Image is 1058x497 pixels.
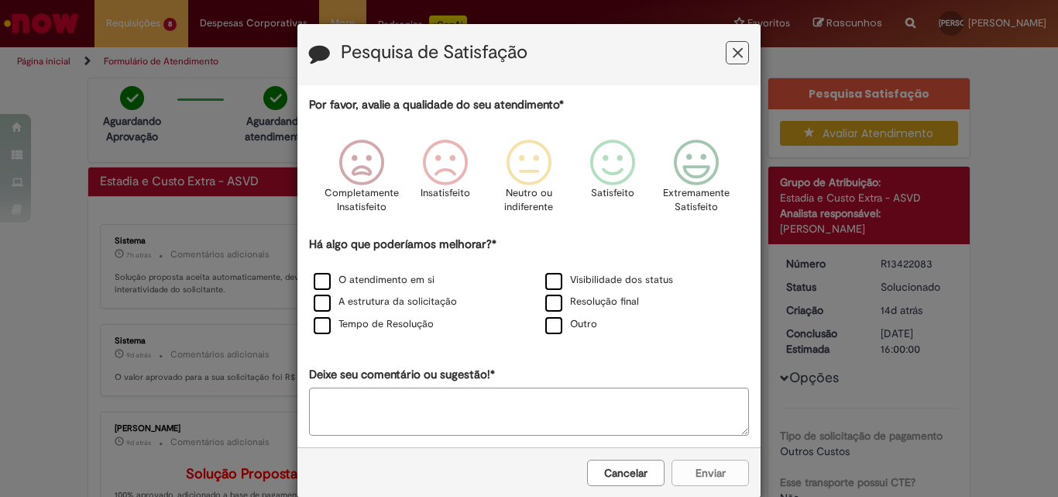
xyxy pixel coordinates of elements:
[545,273,673,288] label: Visibilidade dos status
[341,43,527,63] label: Pesquisa de Satisfação
[489,128,569,234] div: Neutro ou indiferente
[587,460,665,486] button: Cancelar
[545,317,597,332] label: Outro
[325,186,399,215] p: Completamente Insatisfeito
[314,273,435,288] label: O atendimento em si
[309,236,749,337] div: Há algo que poderíamos melhorar?*
[663,186,730,215] p: Extremamente Satisfeito
[314,295,457,309] label: A estrutura da solicitação
[573,128,652,234] div: Satisfeito
[314,317,434,332] label: Tempo de Resolução
[501,186,557,215] p: Neutro ou indiferente
[309,367,495,383] label: Deixe seu comentário ou sugestão!*
[657,128,736,234] div: Extremamente Satisfeito
[321,128,400,234] div: Completamente Insatisfeito
[309,97,564,113] label: Por favor, avalie a qualidade do seu atendimento*
[406,128,485,234] div: Insatisfeito
[421,186,470,201] p: Insatisfeito
[545,295,639,309] label: Resolução final
[591,186,634,201] p: Satisfeito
